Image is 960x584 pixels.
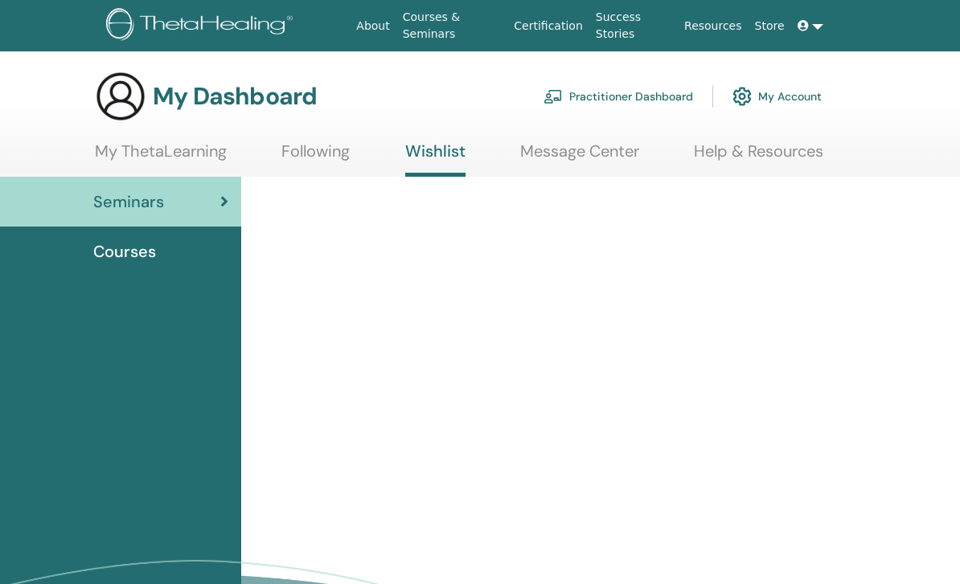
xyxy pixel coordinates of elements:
span: Courses [93,239,156,263]
span: Seminars [93,190,164,214]
a: Success Stories [589,2,678,49]
img: cog.svg [732,83,752,110]
a: Following [281,141,350,173]
a: Certification [507,11,589,41]
a: Store [749,11,791,41]
a: My ThetaLearning [95,141,227,173]
a: Message Center [520,141,639,173]
img: chalkboard-teacher.svg [544,89,563,104]
img: logo.png [106,8,298,44]
a: Practitioner Dashboard [544,79,693,114]
a: Help & Resources [694,141,823,173]
a: Courses & Seminars [396,2,508,49]
a: Wishlist [405,141,466,177]
a: Resources [678,11,749,41]
a: My Account [732,79,822,114]
a: About [350,11,396,41]
img: generic-user-icon.jpg [95,71,146,122]
h3: My Dashboard [153,82,317,111]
